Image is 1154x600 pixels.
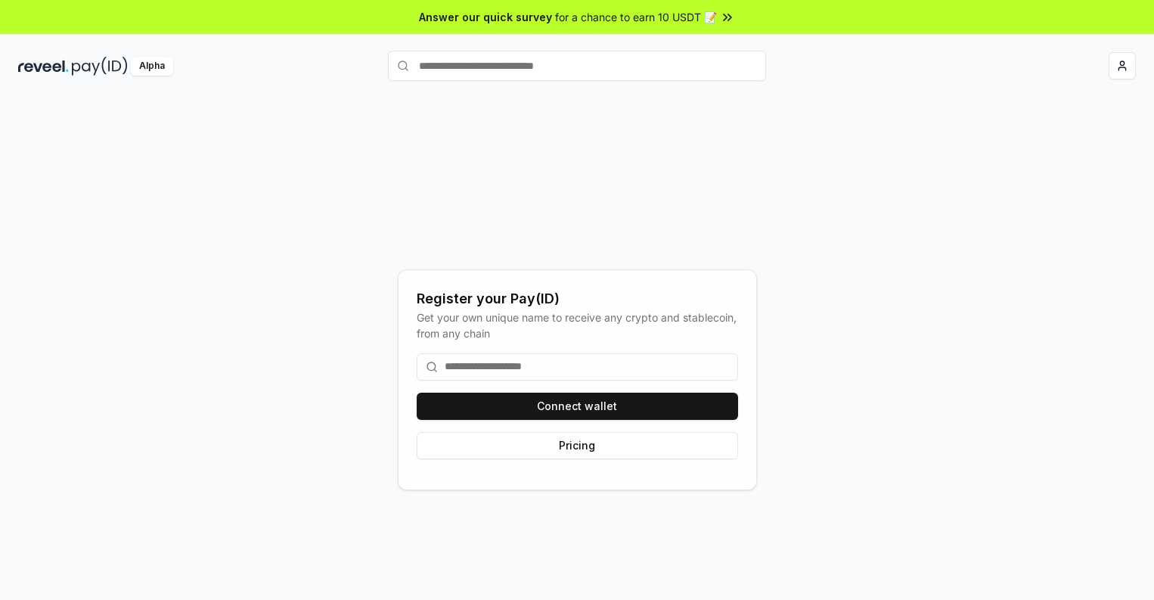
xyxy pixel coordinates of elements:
span: Answer our quick survey [419,9,552,25]
img: reveel_dark [18,57,69,76]
button: Pricing [417,432,738,459]
div: Get your own unique name to receive any crypto and stablecoin, from any chain [417,309,738,341]
div: Register your Pay(ID) [417,288,738,309]
div: Alpha [131,57,173,76]
button: Connect wallet [417,393,738,420]
img: pay_id [72,57,128,76]
span: for a chance to earn 10 USDT 📝 [555,9,717,25]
